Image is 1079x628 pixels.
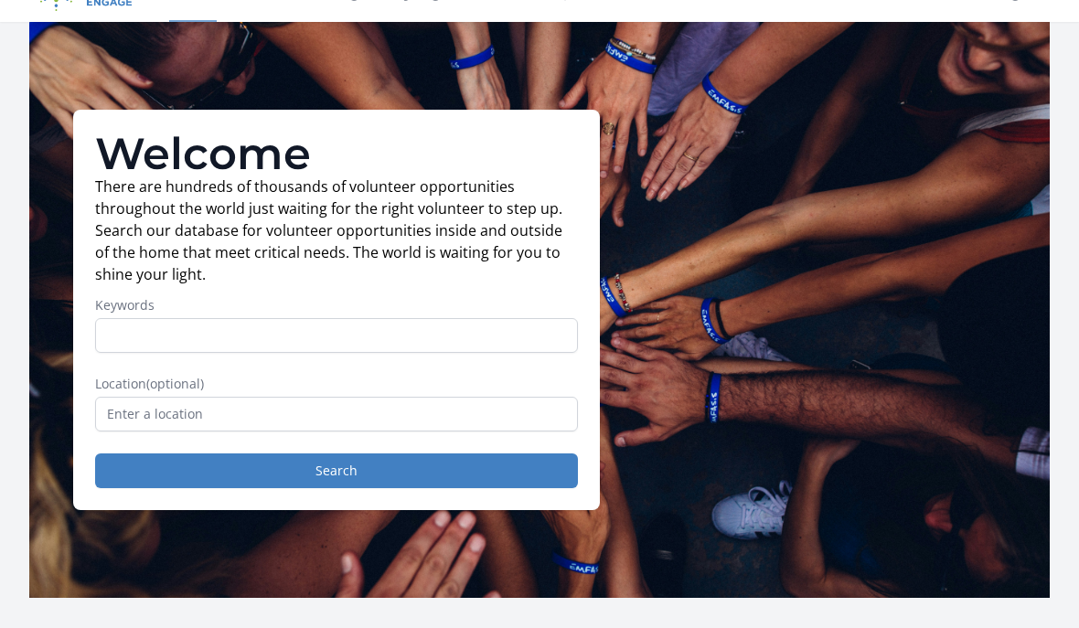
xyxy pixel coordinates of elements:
[95,296,578,314] label: Keywords
[95,375,578,393] label: Location
[146,375,204,392] span: (optional)
[95,397,578,431] input: Enter a location
[95,453,578,488] button: Search
[95,132,578,176] h1: Welcome
[95,176,578,285] p: There are hundreds of thousands of volunteer opportunities throughout the world just waiting for ...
